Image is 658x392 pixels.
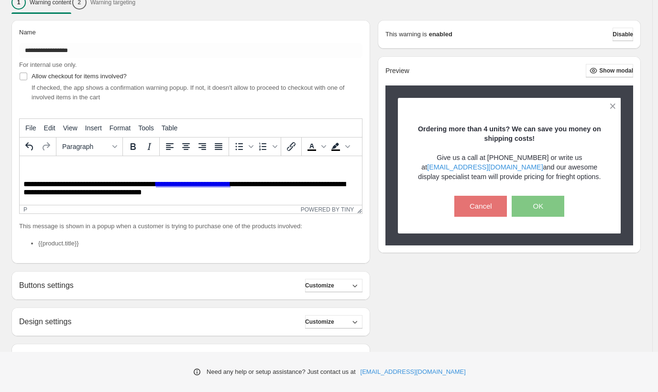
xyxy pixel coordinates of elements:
[415,153,604,181] p: Give us a call at [PHONE_NUMBER] or write us at and our awesome display specialist team will prov...
[385,67,409,75] h2: Preview
[32,73,127,80] span: Allow checkout for items involved?
[125,138,141,155] button: Bold
[22,138,38,155] button: Undo
[613,28,633,41] button: Disable
[25,124,36,132] span: File
[354,205,362,213] div: Resize
[283,138,299,155] button: Insert/edit link
[613,31,633,38] span: Disable
[599,67,633,74] span: Show modal
[162,124,177,132] span: Table
[85,124,102,132] span: Insert
[305,279,362,292] button: Customize
[141,138,157,155] button: Italic
[210,138,227,155] button: Justify
[586,64,633,77] button: Show modal
[138,124,154,132] span: Tools
[454,196,507,217] button: Cancel
[110,124,131,132] span: Format
[38,138,54,155] button: Redo
[418,125,601,142] strong: Ordering more than 4 units? We can save you money on shipping costs!
[178,138,194,155] button: Align center
[305,315,362,328] button: Customize
[58,138,121,155] button: Formats
[301,206,354,213] a: Powered by Tiny
[19,281,74,290] h2: Buttons settings
[38,239,362,248] li: {{product.title}}
[231,138,255,155] div: Bullet list
[305,318,334,326] span: Customize
[512,196,564,217] button: OK
[23,206,27,213] div: p
[19,317,71,326] h2: Design settings
[32,84,344,101] span: If checked, the app shows a confirmation warning popup. If not, it doesn't allow to proceed to ch...
[63,124,77,132] span: View
[429,30,452,39] strong: enabled
[162,138,178,155] button: Align left
[304,138,328,155] div: Text color
[385,30,427,39] p: This warning is
[328,138,351,155] div: Background color
[19,61,77,68] span: For internal use only.
[19,29,36,36] span: Name
[194,138,210,155] button: Align right
[427,163,543,171] a: [EMAIL_ADDRESS][DOMAIN_NAME]
[255,138,279,155] div: Numbered list
[361,367,466,377] a: [EMAIL_ADDRESS][DOMAIN_NAME]
[62,143,109,150] span: Paragraph
[20,156,362,205] iframe: Rich Text Area
[305,282,334,289] span: Customize
[44,124,55,132] span: Edit
[19,222,362,231] p: This message is shown in a popup when a customer is trying to purchase one of the products involved:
